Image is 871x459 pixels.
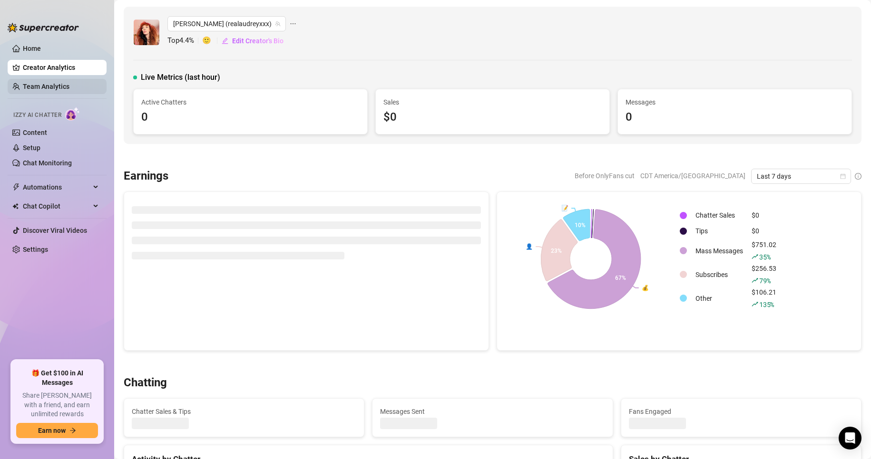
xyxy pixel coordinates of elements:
[202,35,221,47] span: 🙂
[575,169,635,183] span: Before OnlyFans cut
[692,263,747,286] td: Subscribes
[23,199,90,214] span: Chat Copilot
[840,173,846,179] span: calendar
[692,208,747,223] td: Chatter Sales
[839,427,861,449] div: Open Intercom Messenger
[383,97,602,107] span: Sales
[752,263,776,286] div: $256.53
[23,159,72,167] a: Chat Monitoring
[626,97,844,107] span: Messages
[642,284,649,291] text: 💰
[752,210,776,220] div: $0
[759,276,770,285] span: 79 %
[626,108,844,126] div: 0
[290,16,296,31] span: ellipsis
[141,108,360,126] div: 0
[526,243,533,250] text: 👤
[221,33,284,48] button: Edit Creator's Bio
[752,277,758,284] span: rise
[16,391,98,419] span: Share [PERSON_NAME] with a friend, and earn unlimited rewards
[124,169,168,184] h3: Earnings
[752,253,758,260] span: rise
[167,35,202,47] span: Top 4.4 %
[65,107,80,121] img: AI Chatter
[134,19,159,45] img: Audrey
[38,427,66,434] span: Earn now
[23,144,40,152] a: Setup
[629,406,853,417] span: Fans Engaged
[759,300,774,309] span: 135 %
[23,45,41,52] a: Home
[12,183,20,191] span: thunderbolt
[380,406,605,417] span: Messages Sent
[752,301,758,307] span: rise
[23,60,99,75] a: Creator Analytics
[23,129,47,136] a: Content
[8,23,79,32] img: logo-BBDzfeDw.svg
[757,169,845,183] span: Last 7 days
[752,287,776,310] div: $106.21
[173,17,280,31] span: Audrey (realaudreyxxx)
[752,226,776,236] div: $0
[13,111,61,120] span: Izzy AI Chatter
[561,204,568,211] text: 📝
[692,224,747,239] td: Tips
[23,227,87,234] a: Discover Viral Videos
[12,203,19,210] img: Chat Copilot
[69,427,76,434] span: arrow-right
[141,97,360,107] span: Active Chatters
[752,239,776,262] div: $751.02
[132,406,356,417] span: Chatter Sales & Tips
[692,287,747,310] td: Other
[855,173,861,180] span: info-circle
[124,375,167,391] h3: Chatting
[16,423,98,438] button: Earn nowarrow-right
[141,72,220,83] span: Live Metrics (last hour)
[16,369,98,387] span: 🎁 Get $100 in AI Messages
[383,108,602,126] div: $0
[23,180,90,195] span: Automations
[23,83,69,90] a: Team Analytics
[275,21,281,27] span: team
[232,37,284,45] span: Edit Creator's Bio
[640,169,745,183] span: CDT America/[GEOGRAPHIC_DATA]
[23,246,48,253] a: Settings
[692,239,747,262] td: Mass Messages
[222,38,228,44] span: edit
[759,252,770,261] span: 35 %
